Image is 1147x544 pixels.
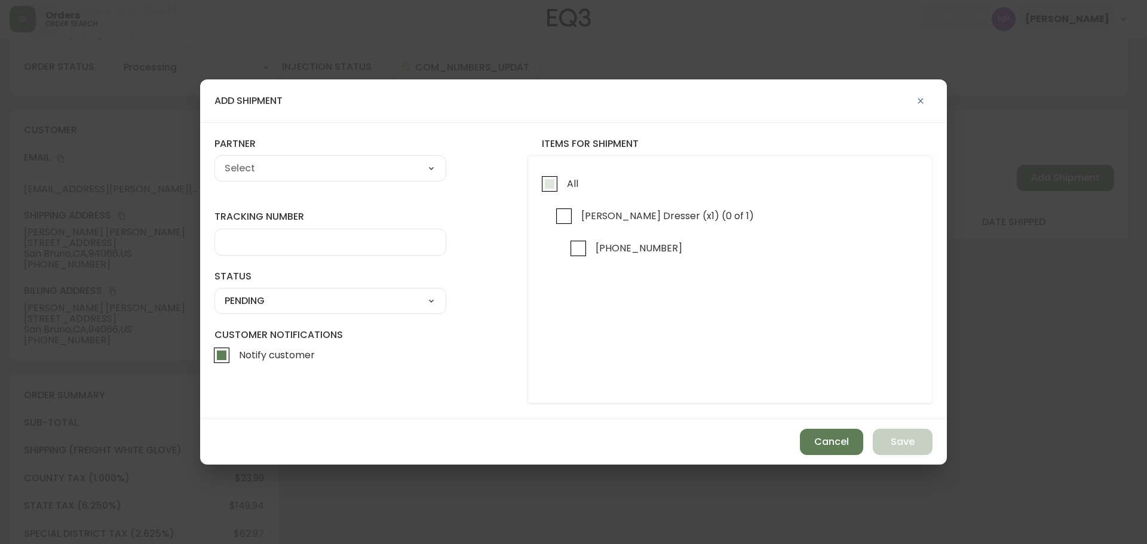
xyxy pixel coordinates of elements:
label: tracking number [214,210,446,223]
h4: add shipment [214,94,283,107]
button: Cancel [800,429,863,455]
span: Cancel [814,435,849,448]
label: status [214,270,446,283]
span: All [567,177,578,190]
label: Customer Notifications [214,328,446,369]
span: [PERSON_NAME] Dresser (x1) (0 of 1) [581,210,754,222]
label: partner [214,137,446,150]
span: Notify customer [239,349,315,361]
span: [PHONE_NUMBER] [596,242,682,254]
h4: items for shipment [528,137,933,150]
